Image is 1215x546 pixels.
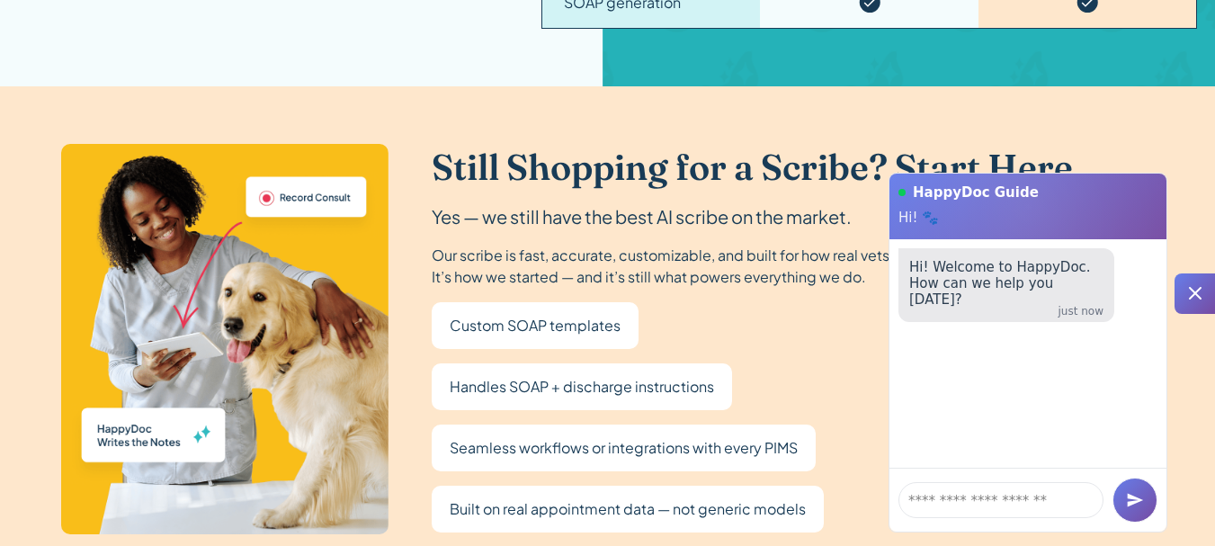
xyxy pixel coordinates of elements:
[432,245,922,288] div: Our scribe is fast, accurate, customizable, and built for how real vets talk. It’s how we started...
[450,435,798,461] p: Seamless workflows or integrations with every PIMS
[61,144,389,535] img: A veterinarian works with a golden retriever while their mobile device listens, transcribes, and ...
[450,374,714,399] p: Handles SOAP + discharge instructions
[432,146,1073,189] h2: Still Shopping for a Scribe? Start Here
[450,497,806,522] p: Built on real appointment data — not generic models
[450,313,621,338] p: Custom SOAP templates
[432,203,852,230] div: Yes — we still have the best AI scribe on the market.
